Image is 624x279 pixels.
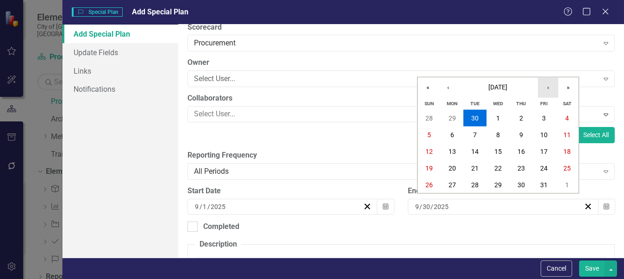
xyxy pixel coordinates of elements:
[558,77,579,98] button: »
[496,114,500,122] abbr: October 1, 2025
[540,148,548,155] abbr: October 17, 2025
[194,74,599,84] div: Select User...
[555,127,579,143] button: October 11, 2025
[487,143,510,160] button: October 15, 2025
[510,127,533,143] button: October 9, 2025
[555,110,579,127] button: October 4, 2025
[441,177,464,193] button: October 27, 2025
[563,165,571,172] abbr: October 25, 2025
[577,127,615,143] button: Select All
[518,148,525,155] abbr: October 16, 2025
[542,114,546,122] abbr: October 3, 2025
[433,202,449,211] input: yyyy
[419,203,422,211] span: /
[447,101,457,107] abbr: Monday
[565,181,569,189] abbr: November 1, 2025
[510,143,533,160] button: October 16, 2025
[203,222,239,232] div: Completed
[62,62,178,80] a: Links
[470,101,480,107] abbr: Tuesday
[533,177,556,193] button: October 31, 2025
[519,131,523,139] abbr: October 9, 2025
[565,114,569,122] abbr: October 4, 2025
[518,181,525,189] abbr: October 30, 2025
[431,203,433,211] span: /
[510,177,533,193] button: October 30, 2025
[441,143,464,160] button: October 13, 2025
[187,186,394,197] div: Start Date
[533,127,556,143] button: October 10, 2025
[449,165,456,172] abbr: October 20, 2025
[424,101,434,107] abbr: Sunday
[555,160,579,177] button: October 25, 2025
[493,101,503,107] abbr: Wednesday
[449,148,456,155] abbr: October 13, 2025
[187,57,615,68] label: Owner
[555,177,579,193] button: November 1, 2025
[540,101,548,107] abbr: Friday
[463,160,487,177] button: October 21, 2025
[187,150,615,161] label: Reporting Frequency
[62,80,178,98] a: Notifications
[418,177,441,193] button: October 26, 2025
[487,110,510,127] button: October 1, 2025
[471,114,479,122] abbr: September 30, 2025
[207,203,210,211] span: /
[450,131,454,139] abbr: October 6, 2025
[463,110,487,127] button: September 30, 2025
[563,131,571,139] abbr: October 11, 2025
[187,22,615,33] label: Scorecard
[494,165,502,172] abbr: October 22, 2025
[194,166,599,177] div: All Periods
[563,148,571,155] abbr: October 18, 2025
[463,143,487,160] button: October 14, 2025
[441,110,464,127] button: September 29, 2025
[425,148,433,155] abbr: October 12, 2025
[415,202,419,211] input: mm
[463,177,487,193] button: October 28, 2025
[533,110,556,127] button: October 3, 2025
[496,131,500,139] abbr: October 8, 2025
[487,160,510,177] button: October 22, 2025
[463,127,487,143] button: October 7, 2025
[540,181,548,189] abbr: October 31, 2025
[449,114,456,122] abbr: September 29, 2025
[458,77,538,98] button: [DATE]
[538,77,558,98] button: ›
[579,260,605,277] button: Save
[494,148,502,155] abbr: October 15, 2025
[195,239,242,250] legend: Description
[425,114,433,122] abbr: September 28, 2025
[510,110,533,127] button: October 2, 2025
[194,38,599,49] div: Procurement
[418,110,441,127] button: September 28, 2025
[132,7,188,16] span: Add Special Plan
[418,143,441,160] button: October 12, 2025
[438,77,458,98] button: ‹
[540,165,548,172] abbr: October 24, 2025
[533,143,556,160] button: October 17, 2025
[541,260,572,277] button: Cancel
[518,165,525,172] abbr: October 23, 2025
[487,177,510,193] button: October 29, 2025
[519,114,523,122] abbr: October 2, 2025
[471,165,479,172] abbr: October 21, 2025
[533,160,556,177] button: October 24, 2025
[408,186,615,197] div: End Date
[441,160,464,177] button: October 20, 2025
[418,127,441,143] button: October 5, 2025
[427,131,431,139] abbr: October 5, 2025
[425,165,433,172] abbr: October 19, 2025
[555,143,579,160] button: October 18, 2025
[72,7,123,17] span: Special Plan
[471,148,479,155] abbr: October 14, 2025
[540,131,548,139] abbr: October 10, 2025
[418,77,438,98] button: «
[187,93,615,104] label: Collaborators
[425,181,433,189] abbr: October 26, 2025
[510,160,533,177] button: October 23, 2025
[422,202,431,211] input: dd
[471,181,479,189] abbr: October 28, 2025
[489,83,508,91] span: [DATE]
[62,25,178,43] a: Add Special Plan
